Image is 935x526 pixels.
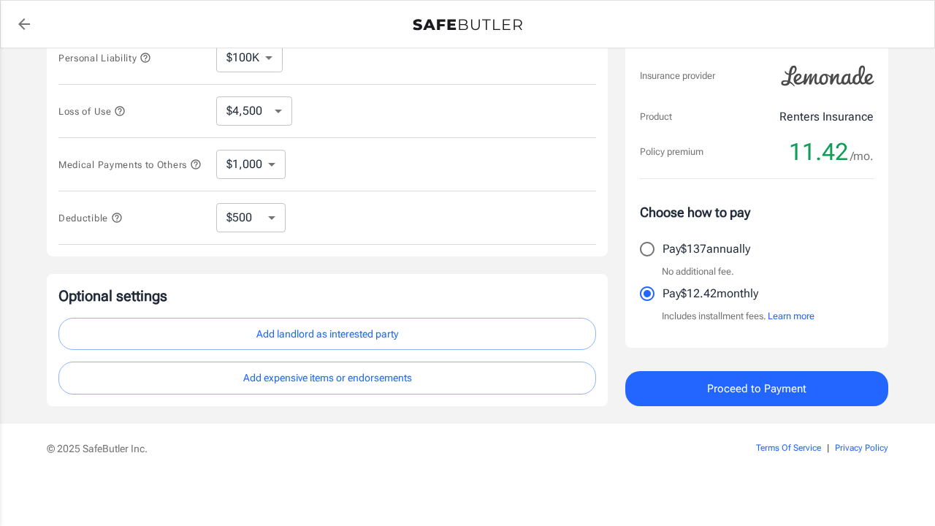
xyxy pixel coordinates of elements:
img: Lemonade [773,56,882,96]
p: Includes installment fees. [662,309,814,324]
button: Proceed to Payment [625,371,888,406]
p: Insurance provider [640,69,715,83]
a: Privacy Policy [835,443,888,453]
img: Back to quotes [413,19,522,31]
button: Medical Payments to Others [58,156,202,173]
span: | [827,443,829,453]
span: Medical Payments to Others [58,159,202,170]
button: Add expensive items or endorsements [58,362,596,394]
p: Pay $12.42 monthly [663,285,758,302]
p: Product [640,110,672,124]
button: Loss of Use [58,102,126,120]
span: Proceed to Payment [707,379,806,398]
a: Terms Of Service [756,443,821,453]
p: Renters Insurance [779,108,874,126]
button: Personal Liability [58,49,151,66]
span: 11.42 [789,137,848,167]
p: Optional settings [58,286,596,306]
p: Pay $137 annually [663,240,750,258]
button: Learn more [768,309,814,324]
span: Personal Liability [58,53,151,64]
button: Add landlord as interested party [58,318,596,351]
span: Deductible [58,213,123,224]
p: © 2025 SafeButler Inc. [47,441,673,456]
span: /mo. [850,146,874,167]
button: Deductible [58,209,123,226]
p: Policy premium [640,145,703,159]
p: Choose how to pay [640,202,874,222]
span: Loss of Use [58,106,126,117]
p: No additional fee. [662,264,734,279]
a: back to quotes [9,9,39,39]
